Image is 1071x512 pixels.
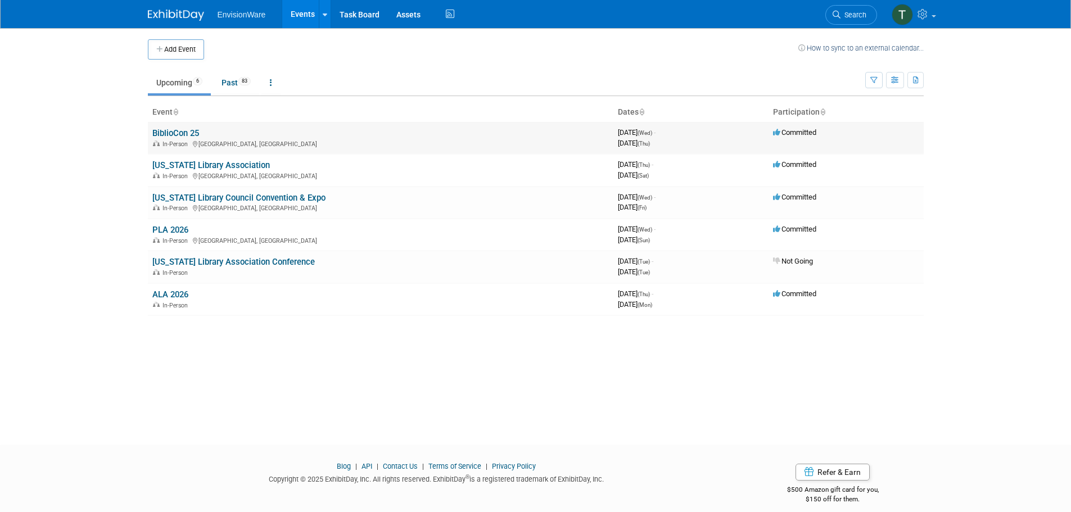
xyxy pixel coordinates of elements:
[618,203,647,211] span: [DATE]
[638,302,652,308] span: (Mon)
[428,462,481,470] a: Terms of Service
[773,193,816,201] span: Committed
[638,141,650,147] span: (Thu)
[153,205,160,210] img: In-Person Event
[419,462,427,470] span: |
[773,128,816,137] span: Committed
[218,10,266,19] span: EnvisionWare
[638,259,650,265] span: (Tue)
[654,128,656,137] span: -
[152,289,188,300] a: ALA 2026
[152,171,609,180] div: [GEOGRAPHIC_DATA], [GEOGRAPHIC_DATA]
[153,237,160,243] img: In-Person Event
[152,257,315,267] a: [US_STATE] Library Association Conference
[162,173,191,180] span: In-Person
[148,472,726,484] div: Copyright © 2025 ExhibitDay, Inc. All rights reserved. ExhibitDay is a registered trademark of Ex...
[492,462,536,470] a: Privacy Policy
[742,478,924,504] div: $500 Amazon gift card for you,
[654,225,656,233] span: -
[618,235,650,244] span: [DATE]
[618,268,650,276] span: [DATE]
[173,107,178,116] a: Sort by Event Name
[483,462,490,470] span: |
[193,77,202,85] span: 6
[162,237,191,244] span: In-Person
[773,160,816,169] span: Committed
[148,103,613,122] th: Event
[638,205,647,211] span: (Fri)
[820,107,825,116] a: Sort by Participation Type
[148,39,204,60] button: Add Event
[773,257,813,265] span: Not Going
[618,128,656,137] span: [DATE]
[652,257,653,265] span: -
[638,162,650,168] span: (Thu)
[337,462,351,470] a: Blog
[162,141,191,148] span: In-Person
[152,193,326,203] a: [US_STATE] Library Council Convention & Expo
[618,171,649,179] span: [DATE]
[654,193,656,201] span: -
[652,160,653,169] span: -
[638,269,650,275] span: (Tue)
[383,462,418,470] a: Contact Us
[152,128,199,138] a: BiblioCon 25
[152,225,188,235] a: PLA 2026
[148,72,211,93] a: Upcoming6
[618,225,656,233] span: [DATE]
[618,139,650,147] span: [DATE]
[638,226,652,233] span: (Wed)
[652,289,653,298] span: -
[638,173,649,179] span: (Sat)
[618,160,653,169] span: [DATE]
[742,495,924,504] div: $150 off for them.
[153,269,160,275] img: In-Person Event
[773,225,816,233] span: Committed
[638,194,652,201] span: (Wed)
[613,103,769,122] th: Dates
[162,302,191,309] span: In-Person
[639,107,644,116] a: Sort by Start Date
[466,474,469,480] sup: ®
[769,103,924,122] th: Participation
[892,4,913,25] img: Ted Hollingshead
[153,302,160,307] img: In-Person Event
[618,289,653,298] span: [DATE]
[618,193,656,201] span: [DATE]
[796,464,870,481] a: Refer & Earn
[213,72,259,93] a: Past83
[618,257,653,265] span: [DATE]
[361,462,372,470] a: API
[374,462,381,470] span: |
[825,5,877,25] a: Search
[638,237,650,243] span: (Sun)
[153,173,160,178] img: In-Person Event
[152,235,609,244] div: [GEOGRAPHIC_DATA], [GEOGRAPHIC_DATA]
[773,289,816,298] span: Committed
[638,130,652,136] span: (Wed)
[162,269,191,277] span: In-Person
[798,44,924,52] a: How to sync to an external calendar...
[638,291,650,297] span: (Thu)
[353,462,360,470] span: |
[152,203,609,212] div: [GEOGRAPHIC_DATA], [GEOGRAPHIC_DATA]
[153,141,160,146] img: In-Person Event
[152,160,270,170] a: [US_STATE] Library Association
[152,139,609,148] div: [GEOGRAPHIC_DATA], [GEOGRAPHIC_DATA]
[148,10,204,21] img: ExhibitDay
[162,205,191,212] span: In-Person
[618,300,652,309] span: [DATE]
[840,11,866,19] span: Search
[238,77,251,85] span: 83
